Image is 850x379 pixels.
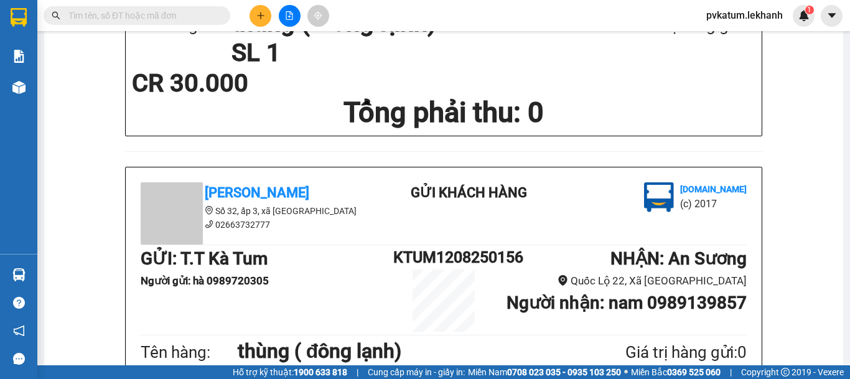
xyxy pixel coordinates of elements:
[285,11,294,20] span: file-add
[667,367,721,377] strong: 0369 525 060
[826,10,838,21] span: caret-down
[393,245,494,269] h1: KTUM1208250156
[507,367,621,377] strong: 0708 023 035 - 0935 103 250
[12,50,26,63] img: solution-icon
[231,38,568,68] h1: SL 1
[507,292,747,313] b: Người nhận : nam 0989139857
[781,368,790,377] span: copyright
[279,5,301,27] button: file-add
[12,268,26,281] img: warehouse-icon
[307,5,329,27] button: aim
[680,184,747,194] b: [DOMAIN_NAME]
[68,9,215,22] input: Tìm tên, số ĐT hoặc mã đơn
[368,365,465,379] span: Cung cấp máy in - giấy in:
[807,6,811,14] span: 1
[250,5,271,27] button: plus
[624,370,628,375] span: ⚪️
[12,81,26,94] img: warehouse-icon
[294,367,347,377] strong: 1900 633 818
[357,365,358,379] span: |
[13,353,25,365] span: message
[141,204,365,218] li: Số 32, ấp 3, xã [GEOGRAPHIC_DATA]
[141,218,365,232] li: 02663732777
[468,365,621,379] span: Miền Nam
[805,6,814,14] sup: 1
[256,11,265,20] span: plus
[798,10,810,21] img: icon-new-feature
[11,8,27,27] img: logo-vxr
[680,196,747,212] li: (c) 2017
[610,248,747,269] b: NHẬN : An Sương
[696,7,793,23] span: pvkatum.lekhanh
[730,365,732,379] span: |
[205,220,213,228] span: phone
[644,182,674,212] img: logo.jpg
[141,274,269,287] b: Người gửi : hà 0989720305
[132,96,755,129] h1: Tổng phải thu: 0
[314,11,322,20] span: aim
[132,71,338,96] div: CR 30.000
[821,5,843,27] button: caret-down
[141,248,268,269] b: GỬI : T.T Kà Tum
[411,185,527,200] b: Gửi khách hàng
[141,340,238,365] div: Tên hàng:
[52,11,60,20] span: search
[205,206,213,215] span: environment
[558,275,568,286] span: environment
[631,365,721,379] span: Miền Bắc
[565,340,747,365] div: Giá trị hàng gửi: 0
[13,297,25,309] span: question-circle
[205,185,309,200] b: [PERSON_NAME]
[238,335,565,367] h1: thùng ( đông lạnh)
[233,365,347,379] span: Hỗ trợ kỹ thuật:
[13,325,25,337] span: notification
[494,273,747,289] li: Quốc Lộ 22, Xã [GEOGRAPHIC_DATA]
